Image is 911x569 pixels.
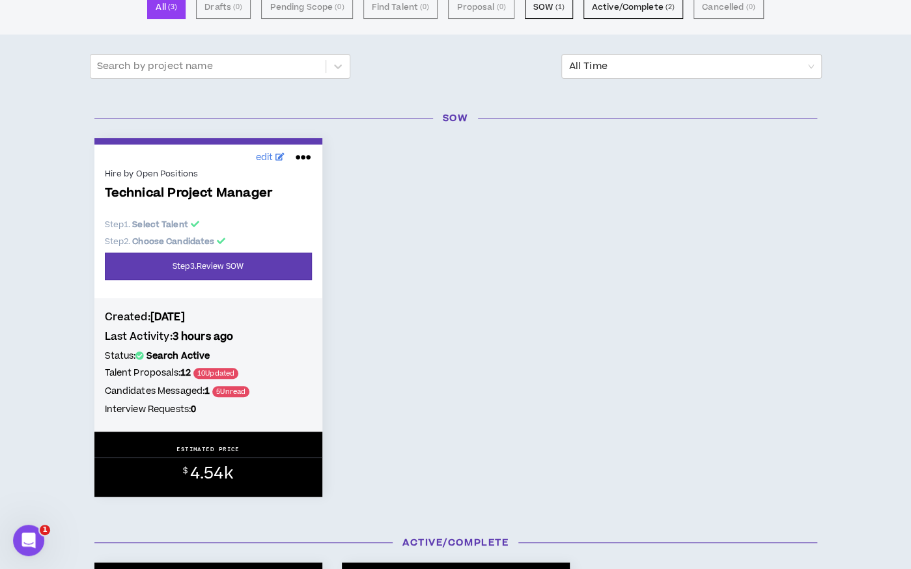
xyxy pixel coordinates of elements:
small: ( 3 ) [168,1,177,13]
a: Step3.Review SOW [105,253,312,280]
b: Search Active [147,350,210,363]
b: Choose Candidates [132,236,214,247]
b: 0 [191,403,196,416]
h4: Created: [105,310,312,324]
small: ( 2 ) [666,1,675,13]
b: [DATE] [150,310,185,324]
span: 5 Unread [212,386,249,397]
b: Select Talent [132,219,188,230]
h5: Status: [105,349,312,363]
small: ( 0 ) [335,1,344,13]
small: ( 0 ) [233,1,242,13]
h5: Candidates Messaged: [105,384,312,399]
p: Step 2 . [105,236,312,247]
iframe: Intercom live chat [13,525,44,556]
div: Hire by Open Positions [105,168,312,180]
p: Step 1 . [105,219,312,230]
p: ESTIMATED PRICE [176,445,240,453]
small: ( 1 ) [555,1,564,13]
sup: $ [183,465,188,477]
b: 12 [180,367,191,380]
h5: Interview Requests: [105,402,312,417]
span: Technical Project Manager [105,186,312,201]
h3: Active/Complete [85,536,827,549]
span: edit [256,151,273,165]
small: ( 0 ) [420,1,429,13]
h3: SOW [85,111,827,125]
span: 10 Updated [193,368,238,379]
h5: Talent Proposals: [105,366,312,381]
span: 1 [40,525,50,535]
b: 1 [204,385,210,398]
span: 4.54k [190,462,233,485]
h4: Last Activity: [105,329,312,344]
small: ( 0 ) [746,1,755,13]
b: 3 hours ago [173,329,234,344]
span: All Time [569,55,814,78]
small: ( 0 ) [496,1,505,13]
a: edit [253,148,288,168]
